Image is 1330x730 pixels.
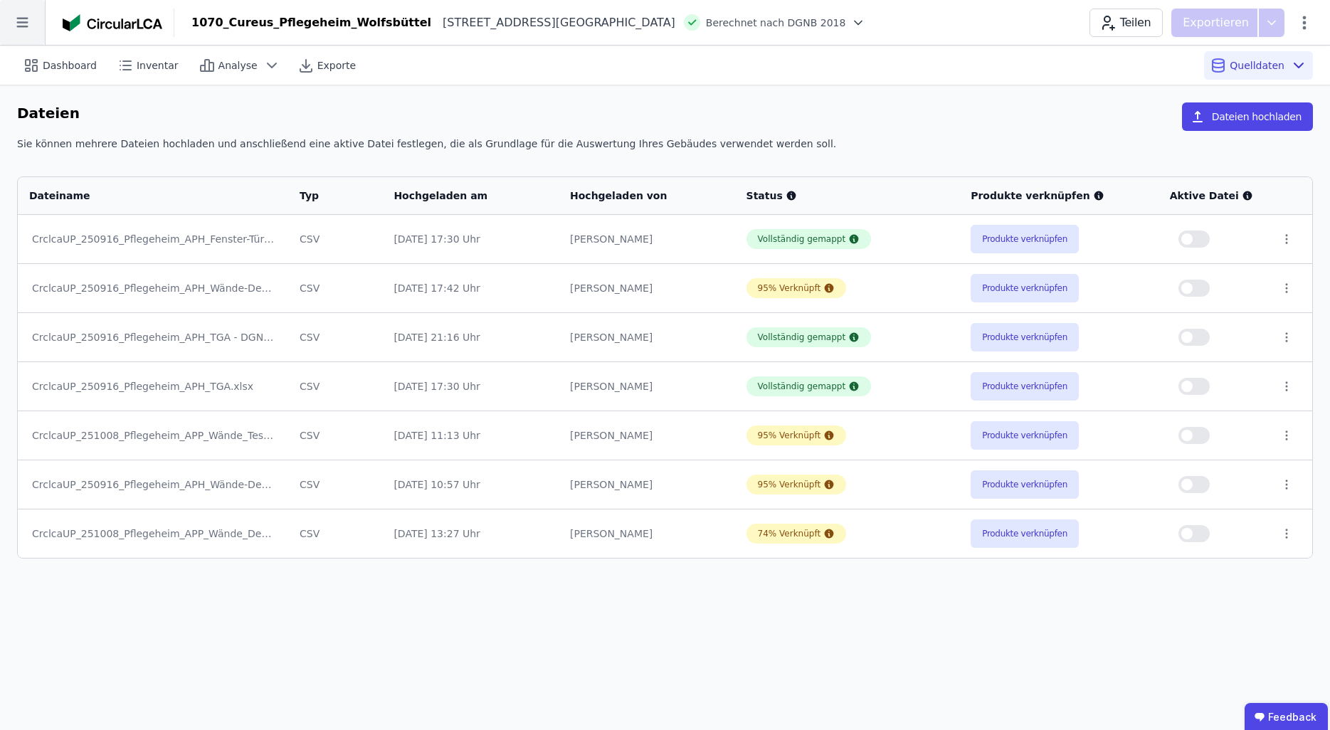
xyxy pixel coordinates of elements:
div: [DATE] 10:57 Uhr [394,477,547,492]
div: 95% Verknüpft [758,430,821,441]
div: [DATE] 13:27 Uhr [394,527,547,541]
div: CSV [300,281,371,295]
button: Produkte verknüpfen [971,421,1079,450]
div: Hochgeladen von [570,189,705,203]
div: 74% Verknüpft [758,528,821,539]
span: Analyse [218,58,258,73]
div: CrclcaUP_250916_Pflegeheim_APH_Fenster-Türen.xlsx [32,232,274,246]
span: Berechnet nach DGNB 2018 [706,16,846,30]
div: 95% Verknüpft [758,479,821,490]
span: Dashboard [43,58,97,73]
div: [PERSON_NAME] [570,281,724,295]
div: [PERSON_NAME] [570,379,724,393]
button: Produkte verknüpfen [971,519,1079,548]
div: CrclcaUP_251008_Pflegeheim_APP_Wände_Test3.xlsx [32,428,274,443]
div: [STREET_ADDRESS][GEOGRAPHIC_DATA] [431,14,675,31]
div: [PERSON_NAME] [570,232,724,246]
span: Inventar [137,58,179,73]
h6: Dateien [17,102,80,125]
div: Sie können mehrere Dateien hochladen und anschließend eine aktive Datei festlegen, die als Grundl... [17,137,1313,162]
div: [DATE] 17:30 Uhr [394,232,547,246]
div: CrclcaUP_250916_Pflegeheim_APH_TGA.xlsx [32,379,274,393]
div: CSV [300,232,371,246]
button: Produkte verknüpfen [971,274,1079,302]
div: Typ [300,189,354,203]
div: Dateiname [29,189,258,203]
button: Produkte verknüpfen [971,323,1079,351]
div: 1070_Cureus_Pflegeheim_Wolfsbüttel [191,14,431,31]
div: CrclcaUP_250916_Pflegeheim_APH_Wände-Decken(1)_with_mappings_Test.xlsx [32,477,274,492]
div: Status [746,189,949,203]
div: Aktive Datei [1170,189,1257,203]
div: [PERSON_NAME] [570,527,724,541]
div: Vollständig gemappt [758,381,846,392]
button: Produkte verknüpfen [971,225,1079,253]
div: 95% Verknüpft [758,282,821,294]
div: CSV [300,330,371,344]
img: Concular [63,14,162,31]
div: CrclcaUP_250916_Pflegeheim_APH_Wände-Decken(1).xlsx [32,281,274,295]
div: [PERSON_NAME] [570,428,724,443]
div: CrclcaUP_251008_Pflegeheim_APP_Wände_Decken.xlsx [32,527,274,541]
p: Exportieren [1183,14,1252,31]
div: Hochgeladen am [394,189,529,203]
div: [DATE] 21:16 Uhr [394,330,547,344]
button: Teilen [1089,9,1163,37]
div: CSV [300,428,371,443]
div: [DATE] 17:42 Uhr [394,281,547,295]
div: Produkte verknüpfen [971,189,1146,203]
div: CSV [300,477,371,492]
button: Produkte verknüpfen [971,470,1079,499]
span: Quelldaten [1230,58,1284,73]
button: Produkte verknüpfen [971,372,1079,401]
button: Dateien hochladen [1182,102,1313,131]
div: [PERSON_NAME] [570,477,724,492]
div: [DATE] 11:13 Uhr [394,428,547,443]
span: Exporte [317,58,356,73]
div: CSV [300,527,371,541]
div: [PERSON_NAME] [570,330,724,344]
div: Vollständig gemappt [758,233,846,245]
div: CrclcaUP_250916_Pflegeheim_APH_TGA - DGNB.xlsx [32,330,274,344]
div: Vollständig gemappt [758,332,846,343]
div: [DATE] 17:30 Uhr [394,379,547,393]
div: CSV [300,379,371,393]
